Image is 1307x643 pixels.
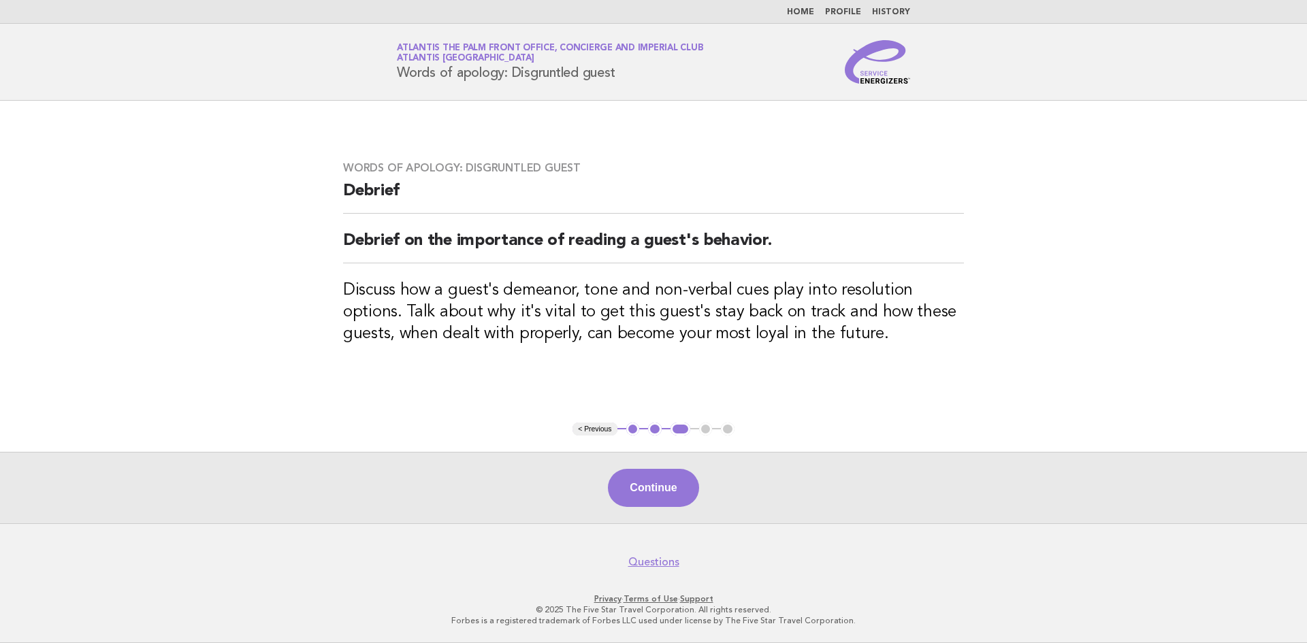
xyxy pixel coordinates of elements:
p: · · [237,593,1070,604]
h1: Words of apology: Disgruntled guest [397,44,703,80]
h2: Debrief [343,180,964,214]
h3: Words of apology: Disgruntled guest [343,161,964,175]
button: Continue [608,469,698,507]
a: Home [787,8,814,16]
a: Questions [628,555,679,569]
a: Terms of Use [624,594,678,604]
p: © 2025 The Five Star Travel Corporation. All rights reserved. [237,604,1070,615]
button: 3 [671,423,690,436]
button: < Previous [572,423,617,436]
button: 1 [626,423,640,436]
img: Service Energizers [845,40,910,84]
p: Forbes is a registered trademark of Forbes LLC used under license by The Five Star Travel Corpora... [237,615,1070,626]
a: Support [680,594,713,604]
a: Atlantis The Palm Front Office, Concierge and Imperial ClubAtlantis [GEOGRAPHIC_DATA] [397,44,703,63]
a: Privacy [594,594,622,604]
h2: Debrief on the importance of reading a guest's behavior. [343,230,964,263]
a: History [872,8,910,16]
a: Profile [825,8,861,16]
button: 2 [648,423,662,436]
h3: Discuss how a guest's demeanor, tone and non-verbal cues play into resolution options. Talk about... [343,280,964,345]
span: Atlantis [GEOGRAPHIC_DATA] [397,54,534,63]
